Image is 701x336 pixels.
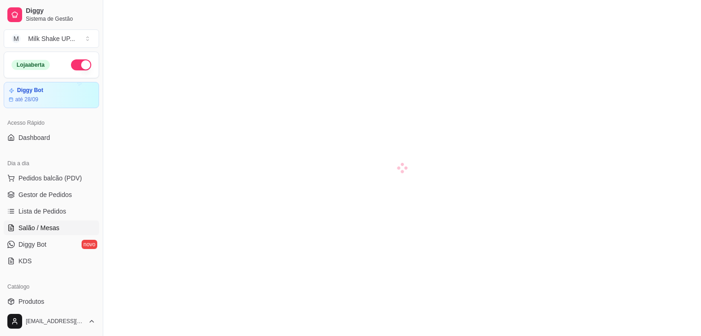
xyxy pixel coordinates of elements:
div: Dia a dia [4,156,99,171]
span: Salão / Mesas [18,223,59,232]
div: Loja aberta [12,60,50,70]
div: Catálogo [4,279,99,294]
span: KDS [18,256,32,266]
span: Pedidos balcão (PDV) [18,174,82,183]
button: Select a team [4,29,99,48]
a: DiggySistema de Gestão [4,4,99,26]
div: Acesso Rápido [4,116,99,130]
button: [EMAIL_ADDRESS][DOMAIN_NAME] [4,310,99,332]
a: Gestor de Pedidos [4,187,99,202]
a: Salão / Mesas [4,220,99,235]
a: Dashboard [4,130,99,145]
span: Diggy [26,7,95,15]
span: Diggy Bot [18,240,47,249]
button: Alterar Status [71,59,91,70]
a: Diggy Botnovo [4,237,99,252]
span: M [12,34,21,43]
span: Sistema de Gestão [26,15,95,23]
span: Gestor de Pedidos [18,190,72,199]
a: Diggy Botaté 28/09 [4,82,99,108]
div: Milk Shake UP ... [28,34,75,43]
article: Diggy Bot [17,87,43,94]
span: [EMAIL_ADDRESS][DOMAIN_NAME] [26,318,84,325]
span: Produtos [18,297,44,306]
a: KDS [4,254,99,268]
button: Pedidos balcão (PDV) [4,171,99,185]
span: Lista de Pedidos [18,207,66,216]
a: Lista de Pedidos [4,204,99,219]
article: até 28/09 [15,96,38,103]
span: Dashboard [18,133,50,142]
a: Produtos [4,294,99,309]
